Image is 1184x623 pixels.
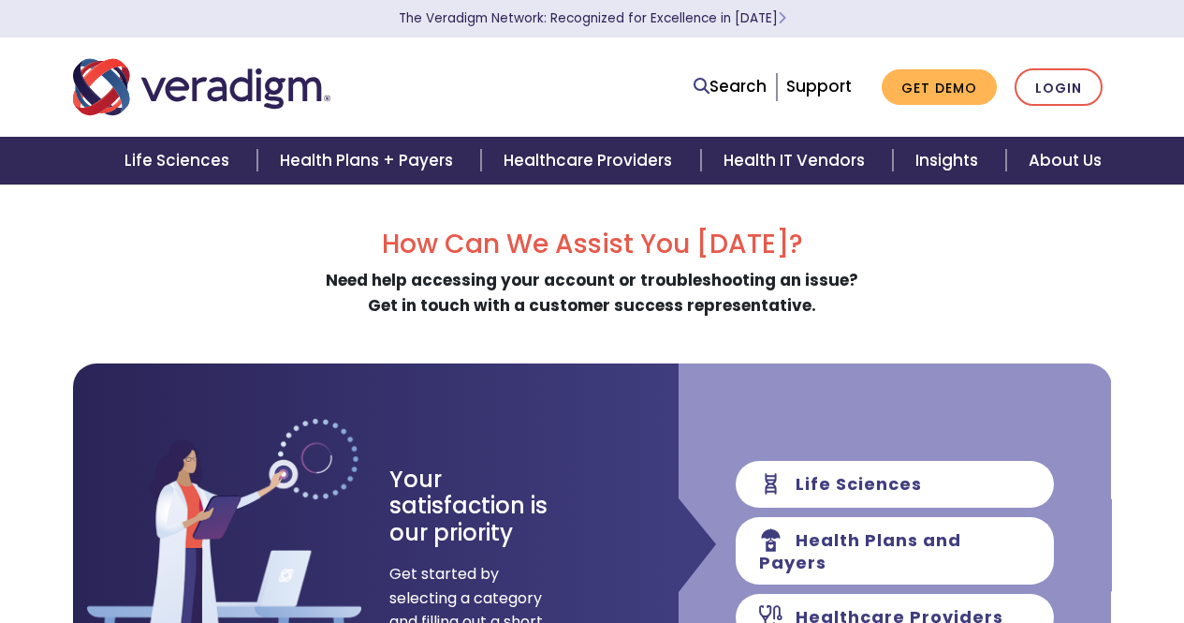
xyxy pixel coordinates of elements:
[882,69,997,106] a: Get Demo
[786,75,852,97] a: Support
[1006,137,1124,185] a: About Us
[326,269,858,317] strong: Need help accessing your account or troubleshooting an issue? Get in touch with a customer succes...
[389,467,581,547] h3: Your satisfaction is our priority
[73,229,1112,260] h2: How Can We Assist You [DATE]?
[481,137,700,185] a: Healthcare Providers
[701,137,893,185] a: Health IT Vendors
[778,9,786,27] span: Learn More
[1015,68,1103,107] a: Login
[257,137,481,185] a: Health Plans + Payers
[399,9,786,27] a: The Veradigm Network: Recognized for Excellence in [DATE]Learn More
[102,137,257,185] a: Life Sciences
[73,56,330,118] img: Veradigm logo
[893,137,1006,185] a: Insights
[694,74,767,99] a: Search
